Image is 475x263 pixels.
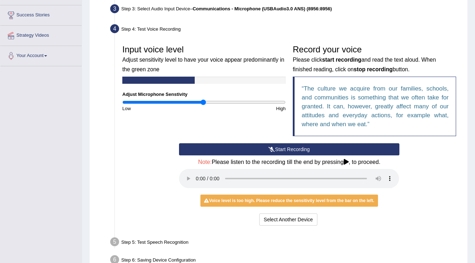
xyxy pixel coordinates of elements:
div: Step 5: Test Speech Recognition [107,235,464,251]
div: Step 4: Test Voice Recording [107,22,464,38]
a: Success Stories [0,5,82,23]
small: Adjust sensitivity level to have your voice appear predominantly in the green zone [122,57,284,72]
span: – [190,6,332,11]
b: stop recording [354,66,393,72]
button: Start Recording [179,143,399,155]
button: Select Another Device [259,213,318,226]
h3: Input voice level [122,45,286,73]
small: Please click and read the text aloud. When finished reading, click on button. [293,57,436,72]
div: Voice level is too high. Please reduce the sensitivity level from the bar on the left. [200,195,378,207]
span: Note: [198,159,211,165]
div: Low [119,105,204,112]
div: Step 3: Select Audio Input Device [107,2,464,18]
b: Communications - Microphone (USBAudio3.0 ANS) (8956:8956) [193,6,332,11]
q: The culture we acquire from our families, schools, and communities is something that we often tak... [302,85,449,128]
h3: Record your voice [293,45,456,73]
label: Adjust Microphone Senstivity [122,91,188,98]
div: High [204,105,289,112]
b: start recording [322,57,361,63]
a: Your Account [0,46,82,64]
h4: Please listen to the recording till the end by pressing , to proceed. [179,159,399,165]
a: Strategy Videos [0,26,82,43]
